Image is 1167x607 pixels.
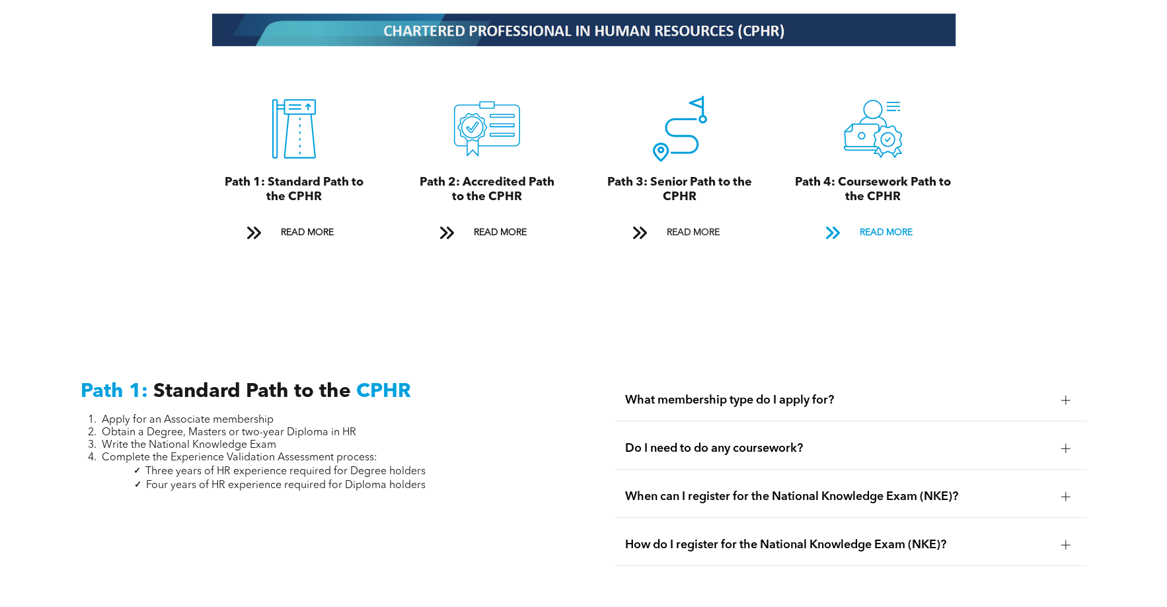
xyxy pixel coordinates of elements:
span: READ MORE [469,221,531,245]
span: How do I register for the National Knowledge Exam (NKE)? [625,538,1051,552]
span: Standard Path to the [153,382,351,402]
span: Four years of HR experience required for Diploma holders [146,480,426,491]
span: What membership type do I apply for? [625,393,1051,408]
span: Complete the Experience Validation Assessment process: [102,452,377,463]
span: Three years of HR experience required for Degree holders [145,466,426,477]
span: Path 1: Standard Path to the CPHR [225,176,363,203]
span: Write the National Knowledge Exam [102,440,276,450]
a: READ MORE [237,221,351,245]
a: READ MORE [816,221,930,245]
span: CPHR [356,382,411,402]
span: Path 3: Senior Path to the CPHR [607,176,752,203]
span: Do I need to do any coursework? [625,441,1051,456]
span: Path 1: [81,382,148,402]
a: READ MORE [623,221,737,245]
a: READ MORE [430,221,544,245]
span: Path 2: Accredited Path to the CPHR [420,176,554,203]
span: When can I register for the National Knowledge Exam (NKE)? [625,489,1051,504]
span: Apply for an Associate membership [102,415,274,425]
span: Obtain a Degree, Masters or two-year Diploma in HR [102,427,356,438]
span: READ MORE [662,221,724,245]
span: READ MORE [855,221,917,245]
span: Path 4: Coursework Path to the CPHR [795,176,951,203]
span: READ MORE [276,221,338,245]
